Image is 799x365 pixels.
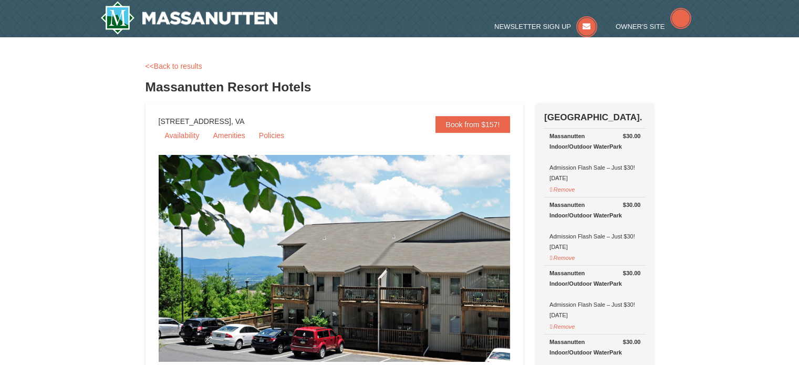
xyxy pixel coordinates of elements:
[623,337,641,347] strong: $30.00
[549,337,640,358] div: Massanutten Indoor/Outdoor WaterPark
[549,268,640,289] div: Massanutten Indoor/Outdoor WaterPark
[253,128,290,143] a: Policies
[146,62,202,70] a: <<Back to results
[549,268,640,320] div: Admission Flash Sale – Just $30! [DATE]
[549,200,640,221] div: Massanutten Indoor/Outdoor WaterPark
[623,268,641,278] strong: $30.00
[159,155,537,362] img: 19219026-1-e3b4ac8e.jpg
[549,182,575,195] button: Remove
[435,116,511,133] a: Book from $157!
[159,128,206,143] a: Availability
[623,200,641,210] strong: $30.00
[494,23,597,30] a: Newsletter Sign Up
[549,200,640,252] div: Admission Flash Sale – Just $30! [DATE]
[146,77,654,98] h3: Massanutten Resort Hotels
[549,131,640,183] div: Admission Flash Sale – Just $30! [DATE]
[494,23,571,30] span: Newsletter Sign Up
[616,23,665,30] span: Owner's Site
[616,23,691,30] a: Owner's Site
[549,131,640,152] div: Massanutten Indoor/Outdoor WaterPark
[100,1,278,35] a: Massanutten Resort
[549,250,575,263] button: Remove
[544,112,642,122] strong: [GEOGRAPHIC_DATA].
[100,1,278,35] img: Massanutten Resort Logo
[549,319,575,332] button: Remove
[206,128,251,143] a: Amenities
[623,131,641,141] strong: $30.00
